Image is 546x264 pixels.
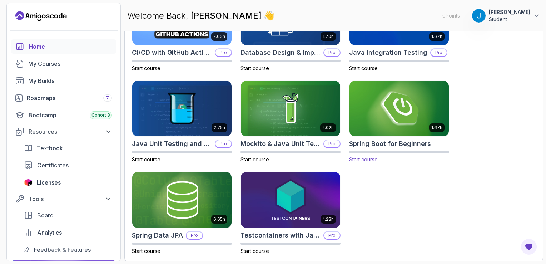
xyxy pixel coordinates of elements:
[37,144,63,152] span: Textbook
[28,77,112,85] div: My Builds
[27,94,112,102] div: Roadmaps
[29,127,112,136] div: Resources
[431,49,447,56] p: Pro
[11,74,116,88] a: builds
[132,230,183,240] h2: Spring Data JPA
[322,125,334,131] p: 2.02h
[241,81,340,137] img: Mockito & Java Unit Testing card
[442,12,460,19] p: 0 Points
[132,65,160,71] span: Start course
[127,10,274,21] p: Welcome Back,
[11,57,116,71] a: courses
[240,48,321,58] h2: Database Design & Implementation
[20,175,116,190] a: licenses
[37,228,62,237] span: Analytics
[240,80,341,163] a: Mockito & Java Unit Testing card2.02hMockito & Java Unit TestingProStart course
[20,225,116,240] a: analytics
[132,156,160,162] span: Start course
[520,238,537,255] button: Open Feedback Button
[241,172,340,228] img: Testcontainers with Java card
[472,9,540,23] button: user profile image[PERSON_NAME]Student
[214,125,225,131] p: 2.75h
[24,179,33,186] img: jetbrains icon
[215,49,231,56] p: Pro
[347,79,451,138] img: Spring Boot for Beginners card
[29,111,112,119] div: Bootcamp
[349,80,449,163] a: Spring Boot for Beginners card1.67hSpring Boot for BeginnersStart course
[323,34,334,39] p: 1.70h
[349,48,427,58] h2: Java Integration Testing
[29,42,112,51] div: Home
[91,112,110,118] span: Cohort 3
[431,34,442,39] p: 1.67h
[29,195,112,203] div: Tools
[34,245,91,254] span: Feedback & Features
[28,59,112,68] div: My Courses
[132,172,232,255] a: Spring Data JPA card6.65hSpring Data JPAProStart course
[132,48,212,58] h2: CI/CD with GitHub Actions
[11,192,116,205] button: Tools
[132,139,212,149] h2: Java Unit Testing and TDD
[213,34,225,39] p: 2.63h
[431,125,442,131] p: 1.67h
[20,243,116,257] a: feedback
[324,49,340,56] p: Pro
[240,65,269,71] span: Start course
[11,39,116,54] a: home
[472,9,486,23] img: user profile image
[215,140,231,147] p: Pro
[240,156,269,162] span: Start course
[349,65,378,71] span: Start course
[132,80,232,163] a: Java Unit Testing and TDD card2.75hJava Unit Testing and TDDProStart course
[262,8,277,23] span: 👋
[489,16,530,23] p: Student
[213,216,225,222] p: 6.65h
[20,141,116,155] a: textbook
[11,125,116,138] button: Resources
[240,172,341,255] a: Testcontainers with Java card1.28hTestcontainers with JavaProStart course
[11,91,116,105] a: roadmaps
[349,139,431,149] h2: Spring Boot for Beginners
[323,216,334,222] p: 1.28h
[489,9,530,16] p: [PERSON_NAME]
[15,10,67,22] a: Landing page
[20,158,116,172] a: certificates
[191,10,264,21] span: [PERSON_NAME]
[187,232,202,239] p: Pro
[240,139,321,149] h2: Mockito & Java Unit Testing
[349,156,378,162] span: Start course
[324,140,340,147] p: Pro
[11,108,116,122] a: bootcamp
[37,161,69,170] span: Certificates
[240,248,269,254] span: Start course
[37,211,54,220] span: Board
[37,178,61,187] span: Licenses
[106,95,109,101] span: 7
[324,232,340,239] p: Pro
[132,248,160,254] span: Start course
[132,172,232,228] img: Spring Data JPA card
[20,208,116,223] a: board
[240,230,321,240] h2: Testcontainers with Java
[132,81,232,137] img: Java Unit Testing and TDD card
